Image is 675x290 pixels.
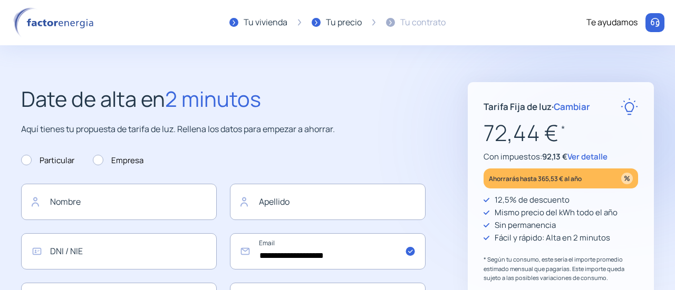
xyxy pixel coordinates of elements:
p: * Según tu consumo, este sería el importe promedio estimado mensual que pagarías. Este importe qu... [484,255,638,283]
img: llamar [650,17,660,28]
p: Fácil y rápido: Alta en 2 minutos [495,232,610,244]
p: Aquí tienes tu propuesta de tarifa de luz. Rellena los datos para empezar a ahorrar. [21,123,426,136]
img: logo factor [11,7,100,38]
label: Particular [21,154,74,167]
span: 92,13 € [542,151,567,162]
div: Tu contrato [400,16,446,29]
div: Te ayudamos [586,16,638,29]
p: Ahorrarás hasta 365,53 € al año [489,173,582,185]
div: Tu precio [326,16,362,29]
p: Sin permanencia [495,219,556,232]
img: rate-E.svg [621,98,638,115]
span: 2 minutos [165,84,261,113]
label: Empresa [93,154,143,167]
p: Mismo precio del kWh todo el año [495,206,618,219]
span: Ver detalle [567,151,607,162]
h2: Date de alta en [21,82,426,116]
p: 72,44 € [484,115,638,151]
p: 12,5% de descuento [495,194,570,206]
img: percentage_icon.svg [621,173,633,184]
div: Tu vivienda [244,16,287,29]
p: Con impuestos: [484,151,638,163]
span: Cambiar [554,101,590,113]
p: Tarifa Fija de luz · [484,99,590,114]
